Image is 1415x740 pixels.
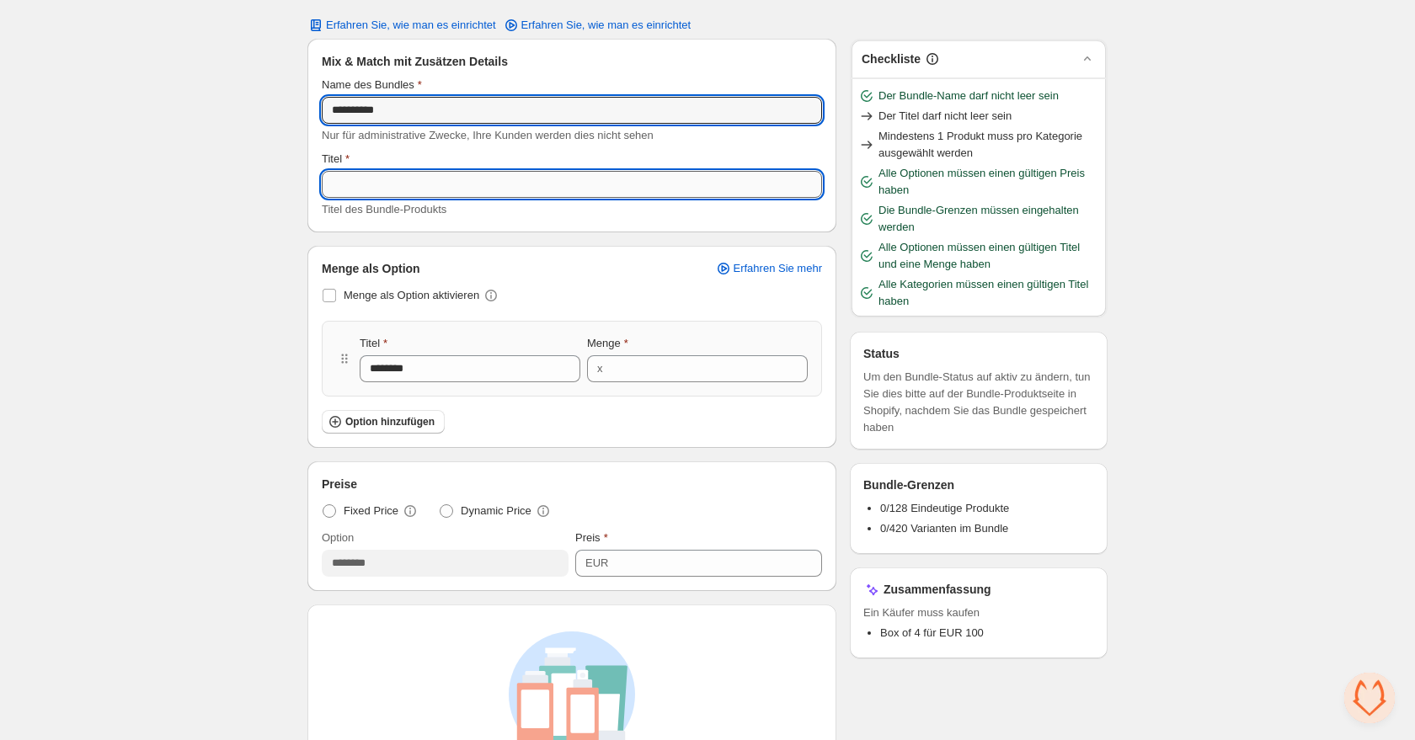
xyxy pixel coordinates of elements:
[597,360,603,377] div: x
[862,51,921,67] h3: Checkliste
[322,530,354,546] label: Option
[297,13,506,37] button: Erfahren Sie, wie man es einrichtet
[521,19,691,32] span: Erfahren Sie, wie man es einrichtet
[585,555,608,572] div: EUR
[322,77,422,93] label: Name des Bundles
[461,503,531,519] span: Dynamic Price
[880,625,1094,642] li: Box of 4 für EUR 100
[705,257,833,280] a: Erfahren Sie mehr
[322,203,446,216] span: Titel des Bundle-Produkts
[493,13,702,37] a: Erfahren Sie, wie man es einrichtet
[878,165,1099,199] span: Alle Optionen müssen einen gültigen Preis haben
[1344,673,1395,723] div: Chat öffnen
[322,476,357,492] span: Preise
[734,262,823,275] span: Erfahren Sie mehr
[878,128,1099,162] span: Mindestens 1 Produkt muss pro Kategorie ausgewählt werden
[344,503,398,519] span: Fixed Price
[587,335,628,352] label: Menge
[345,415,435,429] span: Option hinzufügen
[884,581,991,598] h3: Zusammenfassung
[322,151,350,168] label: Titel
[878,88,1059,104] span: Der Bundle-Name darf nicht leer sein
[878,239,1099,273] span: Alle Optionen müssen einen gültigen Titel und eine Menge haben
[878,108,1012,125] span: Der Titel darf nicht leer sein
[322,410,445,434] button: Option hinzufügen
[863,476,954,493] h3: Bundle-Grenzen
[326,19,496,32] span: Erfahren Sie, wie man es einrichtet
[863,369,1094,436] span: Um den Bundle-Status auf aktiv zu ändern, tun Sie dies bitte auf der Bundle-Produktseite in Shopi...
[344,289,479,301] span: Menge als Option aktivieren
[880,502,1009,514] span: 0/128 Eindeutige Produkte
[322,260,420,277] span: Menge als Option
[360,335,387,352] label: Titel
[575,530,608,546] label: Preis
[878,202,1099,236] span: Die Bundle-Grenzen müssen eingehalten werden
[322,53,508,70] span: Mix & Match mit Zusätzen Details
[863,604,1094,621] span: Ein Käufer muss kaufen
[322,129,654,141] span: Nur für administrative Zwecke, Ihre Kunden werden dies nicht sehen
[880,522,1008,535] span: 0/420 Varianten im Bundle
[878,276,1099,310] span: Alle Kategorien müssen einen gültigen Titel haben
[863,345,900,362] h3: Status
